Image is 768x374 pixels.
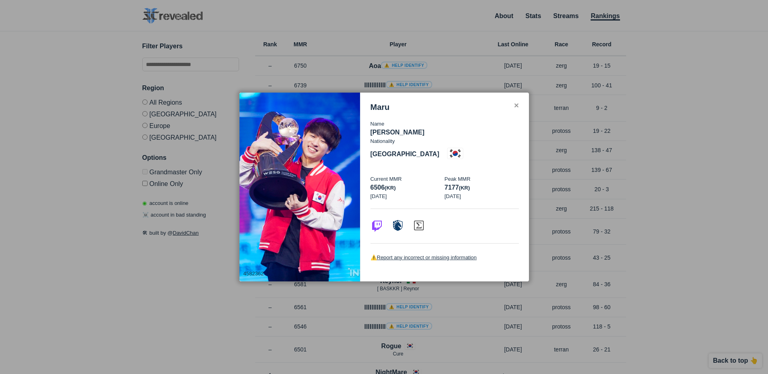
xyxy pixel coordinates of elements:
[514,103,519,109] div: ✕
[370,254,519,262] p: ⚠️
[377,254,477,260] a: Report any incorrect or missing information
[370,128,519,137] p: [PERSON_NAME]
[370,149,439,159] p: [GEOGRAPHIC_DATA]
[370,183,445,192] p: 6506
[385,185,395,191] span: (kr)
[412,219,425,232] img: icon-aligulac.ac4eb113.svg
[459,185,470,191] span: (kr)
[370,137,395,145] p: Nationality
[412,226,425,233] a: Visit Aligulac profile
[370,103,390,112] h3: Maru
[445,192,519,200] p: [DATE]
[391,219,404,232] img: icon-liquidpedia.02c3dfcd.svg
[370,120,519,128] p: Name
[370,193,387,199] span: [DATE]
[370,226,383,233] a: Visit Twitch profile
[370,219,383,232] img: icon-twitch.7daa0e80.svg
[370,175,445,183] p: Current MMR
[244,270,264,278] p: 4582362
[239,93,360,282] img: i1527732375094471.jpeg
[445,183,519,192] p: 7177
[445,175,519,183] p: Peak MMR
[391,226,404,233] a: Visit Liquidpedia profile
